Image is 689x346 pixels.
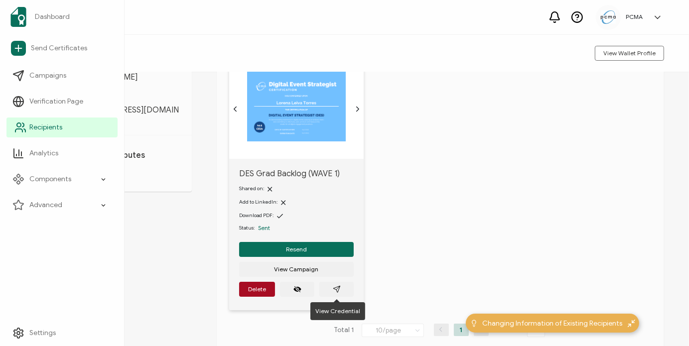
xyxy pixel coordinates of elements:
a: Verification Page [6,92,118,112]
iframe: Chat Widget [639,298,689,346]
span: View Wallet Profile [603,50,656,56]
span: View Campaign [275,266,319,272]
ion-icon: paper plane outline [333,285,341,293]
span: [EMAIL_ADDRESS][DOMAIN_NAME] [75,105,179,125]
img: minimize-icon.svg [628,320,635,327]
button: View Wallet Profile [595,46,664,61]
span: Components [29,174,71,184]
span: Advanced [29,200,62,210]
a: Recipients [6,117,118,137]
span: Go to [503,324,547,338]
span: Download PDF: [239,212,274,219]
button: Delete [239,282,275,297]
a: Dashboard [6,3,118,31]
a: Send Certificates [6,37,118,60]
h1: Custom Attributes [75,150,179,160]
span: Campaigns [29,71,66,81]
span: Resend [286,246,307,252]
span: Shared on: [239,185,264,192]
span: Total 1 [334,324,354,338]
span: Analytics [29,148,58,158]
img: sertifier-logomark-colored.svg [10,7,26,27]
h5: PCMA [626,13,643,20]
span: Settings [29,328,56,338]
span: Recipients [29,122,62,132]
ion-icon: chevron back outline [231,105,239,113]
span: E-MAIL: [75,92,179,100]
ion-icon: chevron forward outline [354,105,362,113]
ion-icon: eye off [293,285,301,293]
span: DES Grad Backlog (WAVE 1) [239,169,354,179]
p: Add attribute [75,170,179,179]
a: Analytics [6,143,118,163]
div: View Credential [310,302,365,320]
span: Add to LinkedIn: [239,199,277,205]
li: 1 [454,324,469,336]
span: Dashboard [35,12,70,22]
span: [PERSON_NAME] [75,72,179,82]
img: 5c892e8a-a8c9-4ab0-b501-e22bba25706e.jpg [601,10,616,24]
span: Status: [239,224,255,232]
span: Verification Page [29,97,83,107]
span: Changing Information of Existing Recipients [483,318,623,329]
input: Select [362,324,424,337]
button: Resend [239,242,354,257]
button: View Campaign [239,262,354,277]
a: Campaigns [6,66,118,86]
span: Send Certificates [31,43,87,53]
span: Sent [258,224,270,231]
a: Settings [6,323,118,343]
span: Delete [248,286,266,292]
